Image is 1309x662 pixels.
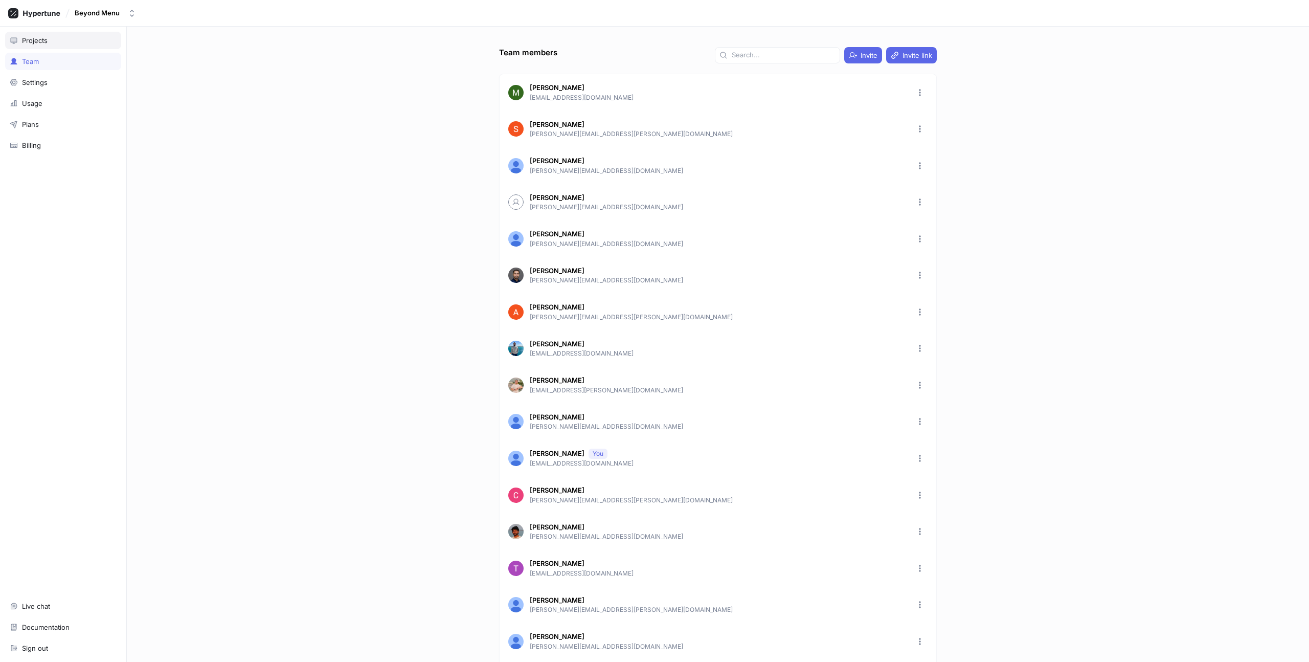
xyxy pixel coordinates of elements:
img: User [508,158,524,173]
a: Billing [5,137,121,154]
p: Team members [499,47,557,59]
div: Sign out [22,644,48,652]
img: User [508,561,524,576]
p: [EMAIL_ADDRESS][DOMAIN_NAME] [530,93,906,102]
p: [PERSON_NAME][EMAIL_ADDRESS][DOMAIN_NAME] [530,532,906,541]
p: [PERSON_NAME][EMAIL_ADDRESS][DOMAIN_NAME] [530,422,906,431]
img: User [508,231,524,247]
span: Invite [861,52,877,58]
p: [PERSON_NAME][EMAIL_ADDRESS][PERSON_NAME][DOMAIN_NAME] [530,605,906,614]
p: [PERSON_NAME] [530,193,584,203]
button: Invite [844,47,882,63]
img: User [508,488,524,503]
p: [PERSON_NAME] [530,632,584,642]
a: Documentation [5,619,121,636]
img: User [508,634,524,649]
p: [EMAIL_ADDRESS][DOMAIN_NAME] [530,569,906,578]
img: User [508,85,524,100]
img: User [508,597,524,612]
img: User [508,268,524,283]
p: [PERSON_NAME] [530,559,584,569]
p: [PERSON_NAME] [530,449,584,459]
img: User [508,304,524,320]
a: Team [5,53,121,70]
img: User [508,451,524,466]
p: [PERSON_NAME][EMAIL_ADDRESS][DOMAIN_NAME] [530,642,906,651]
div: Plans [22,120,39,128]
div: Usage [22,99,42,107]
img: User [508,121,524,137]
p: [PERSON_NAME][EMAIL_ADDRESS][DOMAIN_NAME] [530,276,906,285]
p: [PERSON_NAME] [530,156,584,166]
p: [EMAIL_ADDRESS][DOMAIN_NAME] [530,349,906,358]
p: [EMAIL_ADDRESS][PERSON_NAME][DOMAIN_NAME] [530,386,906,395]
button: Invite link [886,47,937,63]
div: Team [22,57,39,65]
a: Plans [5,116,121,133]
p: [PERSON_NAME] [530,595,584,606]
p: [PERSON_NAME][EMAIL_ADDRESS][DOMAIN_NAME] [530,239,906,249]
p: [EMAIL_ADDRESS][DOMAIN_NAME] [530,459,906,468]
img: User [508,378,524,393]
p: [PERSON_NAME] [530,266,584,276]
p: [PERSON_NAME] [530,83,584,93]
p: [PERSON_NAME] [530,522,584,533]
p: [PERSON_NAME] [530,339,584,349]
div: Live chat [22,602,50,610]
p: [PERSON_NAME][EMAIL_ADDRESS][PERSON_NAME][DOMAIN_NAME] [530,496,906,505]
p: [PERSON_NAME] [530,376,584,386]
a: Usage [5,95,121,112]
a: Projects [5,32,121,49]
img: User [508,414,524,429]
p: [PERSON_NAME] [530,412,584,423]
p: [PERSON_NAME][EMAIL_ADDRESS][DOMAIN_NAME] [530,203,906,212]
p: [PERSON_NAME] [530,120,584,130]
img: User [508,341,524,356]
p: [PERSON_NAME] [530,229,584,239]
div: Settings [22,78,48,86]
p: [PERSON_NAME] [530,302,584,313]
span: Invite link [902,52,932,58]
p: [PERSON_NAME][EMAIL_ADDRESS][PERSON_NAME][DOMAIN_NAME] [530,129,906,139]
img: User [508,524,524,539]
button: Beyond Menu [71,5,140,21]
input: Search... [732,50,836,60]
p: [PERSON_NAME][EMAIL_ADDRESS][DOMAIN_NAME] [530,166,906,175]
a: Settings [5,74,121,91]
div: Beyond Menu [75,9,120,17]
div: Documentation [22,623,70,631]
p: [PERSON_NAME] [530,486,584,496]
div: Projects [22,36,48,45]
div: Billing [22,141,41,149]
div: You [593,449,603,458]
p: [PERSON_NAME][EMAIL_ADDRESS][PERSON_NAME][DOMAIN_NAME] [530,313,906,322]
